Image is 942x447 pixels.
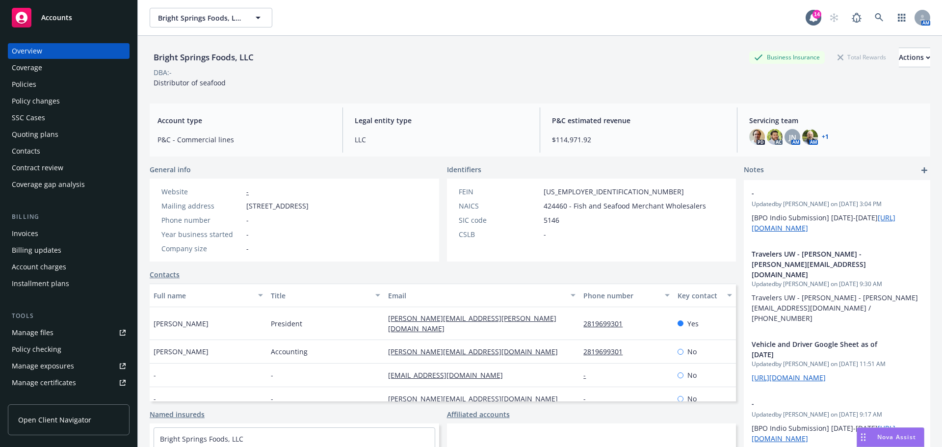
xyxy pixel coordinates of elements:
[857,427,924,447] button: Nova Assist
[822,134,829,140] a: +1
[12,93,60,109] div: Policy changes
[154,67,172,78] div: DBA: -
[8,276,130,291] a: Installment plans
[12,226,38,241] div: Invoices
[752,293,918,323] span: Travelers UW - [PERSON_NAME] - [PERSON_NAME][EMAIL_ADDRESS][DOMAIN_NAME] / [PHONE_NUMBER]
[857,428,869,447] div: Drag to move
[447,409,510,420] a: Affiliated accounts
[583,394,594,403] a: -
[161,215,242,225] div: Phone number
[8,60,130,76] a: Coverage
[447,164,481,175] span: Identifiers
[150,8,272,27] button: Bright Springs Foods, LLC
[767,129,783,145] img: photo
[812,10,821,19] div: 14
[271,370,273,380] span: -
[154,346,209,357] span: [PERSON_NAME]
[678,290,721,301] div: Key contact
[12,276,69,291] div: Installment plans
[583,347,630,356] a: 2819699301
[687,394,697,404] span: No
[154,318,209,329] span: [PERSON_NAME]
[749,129,765,145] img: photo
[12,60,42,76] div: Coverage
[157,134,331,145] span: P&C - Commercial lines
[154,290,252,301] div: Full name
[150,284,267,307] button: Full name
[8,177,130,192] a: Coverage gap analysis
[388,347,566,356] a: [PERSON_NAME][EMAIL_ADDRESS][DOMAIN_NAME]
[160,434,243,444] a: Bright Springs Foods, LLC
[744,180,930,241] div: -Updatedby [PERSON_NAME] on [DATE] 3:04 PM[BPO Indio Submission] [DATE]-[DATE][URL][DOMAIN_NAME]
[161,243,242,254] div: Company size
[12,259,66,275] div: Account charges
[899,48,930,67] button: Actions
[8,93,130,109] a: Policy changes
[161,201,242,211] div: Mailing address
[154,370,156,380] span: -
[918,164,930,176] a: add
[869,8,889,27] a: Search
[8,242,130,258] a: Billing updates
[752,398,897,409] span: -
[12,127,58,142] div: Quoting plans
[583,319,630,328] a: 2819699301
[752,249,897,280] span: Travelers UW - [PERSON_NAME] - [PERSON_NAME][EMAIL_ADDRESS][DOMAIN_NAME]
[246,243,249,254] span: -
[8,212,130,222] div: Billing
[8,4,130,31] a: Accounts
[12,242,61,258] div: Billing updates
[752,200,922,209] span: Updated by [PERSON_NAME] on [DATE] 3:04 PM
[388,314,556,333] a: [PERSON_NAME][EMAIL_ADDRESS][PERSON_NAME][DOMAIN_NAME]
[8,143,130,159] a: Contacts
[12,43,42,59] div: Overview
[41,14,72,22] span: Accounts
[12,110,45,126] div: SSC Cases
[12,342,61,357] div: Policy checking
[8,311,130,321] div: Tools
[544,215,559,225] span: 5146
[8,77,130,92] a: Policies
[12,143,40,159] div: Contacts
[744,331,930,391] div: Vehicle and Driver Google Sheet as of [DATE]Updatedby [PERSON_NAME] on [DATE] 11:51 AM[URL][DOMAI...
[161,229,242,239] div: Year business started
[752,280,922,289] span: Updated by [PERSON_NAME] on [DATE] 9:30 AM
[752,410,922,419] span: Updated by [PERSON_NAME] on [DATE] 9:17 AM
[12,177,85,192] div: Coverage gap analysis
[154,78,226,87] span: Distributor of seafood
[157,115,331,126] span: Account type
[12,392,61,407] div: Manage claims
[271,318,302,329] span: President
[752,212,922,233] p: [BPO Indio Submission] [DATE]-[DATE]
[271,346,308,357] span: Accounting
[459,201,540,211] div: NAICS
[355,134,528,145] span: LLC
[552,134,725,145] span: $114,971.92
[8,342,130,357] a: Policy checking
[544,186,684,197] span: [US_EMPLOYER_IDENTIFICATION_NUMBER]
[246,187,249,196] a: -
[544,201,706,211] span: 424460 - Fish and Seafood Merchant Wholesalers
[674,284,736,307] button: Key contact
[8,358,130,374] a: Manage exposures
[267,284,384,307] button: Title
[8,392,130,407] a: Manage claims
[271,290,369,301] div: Title
[150,51,258,64] div: Bright Springs Foods, LLC
[388,370,511,380] a: [EMAIL_ADDRESS][DOMAIN_NAME]
[8,325,130,341] a: Manage files
[246,229,249,239] span: -
[388,290,565,301] div: Email
[8,43,130,59] a: Overview
[158,13,243,23] span: Bright Springs Foods, LLC
[12,160,63,176] div: Contract review
[749,51,825,63] div: Business Insurance
[687,370,697,380] span: No
[752,373,826,382] a: [URL][DOMAIN_NAME]
[789,132,796,142] span: JN
[552,115,725,126] span: P&C estimated revenue
[8,375,130,391] a: Manage certificates
[583,290,658,301] div: Phone number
